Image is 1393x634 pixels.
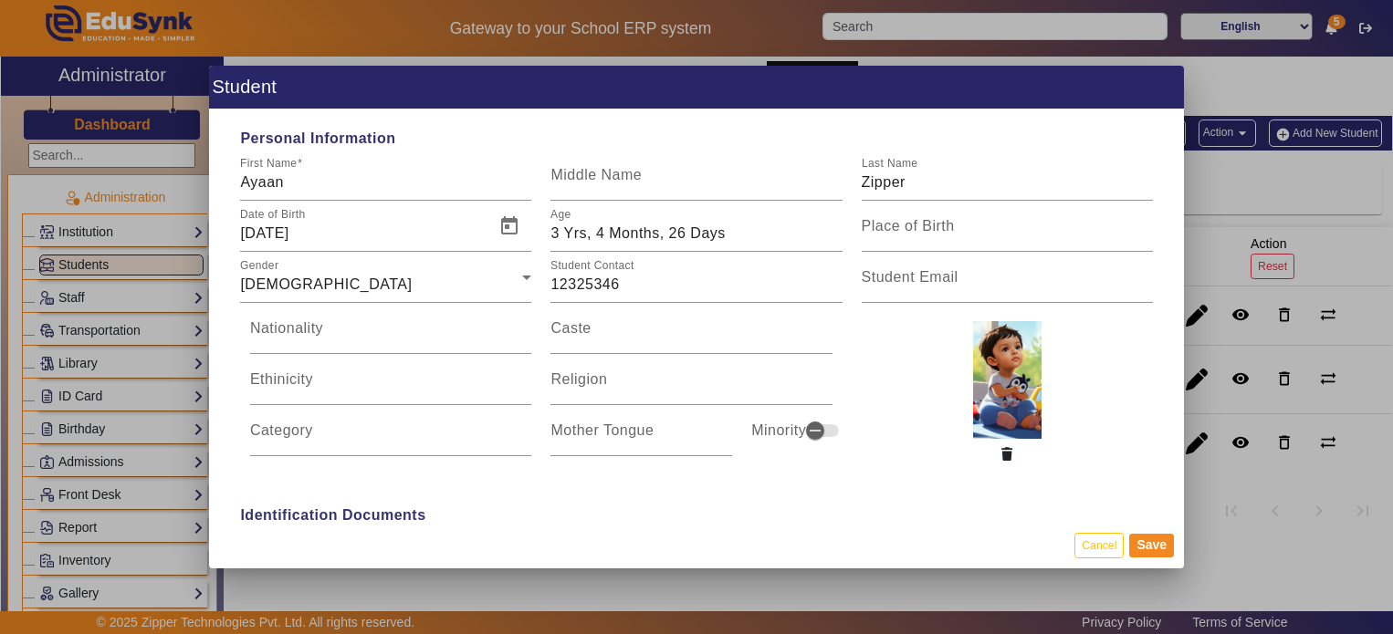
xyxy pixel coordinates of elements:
input: First Name* [240,171,531,193]
mat-label: Gender [240,260,278,272]
input: Last Name [862,171,1153,193]
mat-label: Ethinicity [250,371,313,387]
input: Student Email [862,274,1153,296]
input: Caste [550,325,833,347]
mat-label: Age [550,209,571,221]
span: Identification Documents [231,504,1162,526]
input: Category [250,427,532,449]
mat-label: Last Name [862,158,917,170]
mat-label: Caste [550,320,591,336]
input: Age [550,223,842,244]
mat-label: Date of Birth [240,209,306,221]
input: Date of Birth [240,223,484,244]
input: Student Contact [550,274,842,296]
input: Place of Birth [862,223,1153,244]
input: Ethinicity [250,376,532,398]
mat-label: Place of Birth [862,218,955,234]
mat-label: First Name [240,158,297,170]
span: [DEMOGRAPHIC_DATA] [240,276,412,292]
button: Open calendar [487,204,531,248]
button: Save [1129,534,1174,557]
img: ef996a47-5e70-4dc8-bbd6-8977c6661d5c [973,321,1042,440]
mat-label: Nationality [250,320,323,336]
input: Middle Name [550,171,842,193]
mat-label: Middle Name [550,167,642,182]
input: Religion [550,376,833,398]
button: Cancel [1074,533,1124,557]
span: Personal Information [231,128,1162,150]
mat-label: Student Email [862,269,958,285]
input: Nationality [250,325,532,347]
mat-label: Religion [550,371,607,387]
mat-label: Mother Tongue [550,422,654,438]
mat-label: Category [250,422,313,438]
h1: Student [209,66,1184,109]
mat-label: Minority [751,420,806,442]
mat-label: Student Contact [550,260,634,272]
